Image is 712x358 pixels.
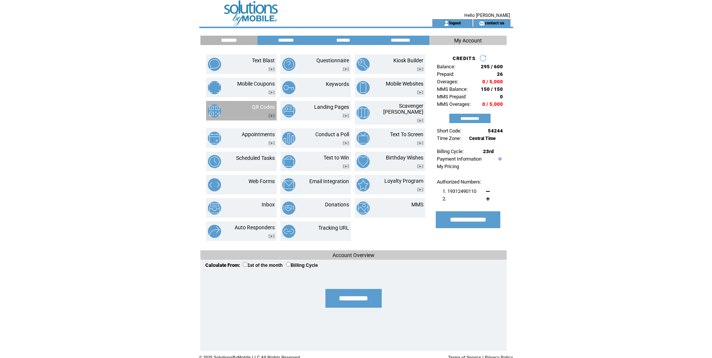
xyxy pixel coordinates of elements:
span: Hello [PERSON_NAME] [464,13,510,18]
img: video.png [268,90,275,95]
img: birthday-wishes.png [357,155,370,168]
img: scheduled-tasks.png [208,155,221,168]
img: text-to-win.png [282,155,295,168]
img: contact_us_icon.gif [479,20,485,26]
img: web-forms.png [208,178,221,191]
a: Email Integration [309,178,349,184]
span: MMS Balance: [437,86,468,92]
input: Billing Cycle [286,262,291,267]
span: 0 / 5,000 [482,79,503,84]
a: Tracking URL [318,225,349,231]
a: Appointments [242,131,275,137]
a: Text To Screen [390,131,423,137]
span: 0 / 5,000 [482,101,503,107]
img: video.png [417,119,423,123]
img: mms.png [357,202,370,215]
span: 54244 [488,128,503,134]
img: account_icon.gif [444,20,449,26]
span: Prepaid: [437,71,454,77]
span: 150 / 150 [481,86,503,92]
img: video.png [268,234,275,238]
img: auto-responders.png [208,225,221,238]
a: Text Blast [252,57,275,63]
img: keywords.png [282,81,295,94]
span: Balance: [437,64,455,69]
img: text-blast.png [208,58,221,71]
img: scavenger-hunt.png [357,106,370,119]
img: video.png [417,141,423,145]
img: help.gif [497,157,502,161]
img: video.png [268,67,275,71]
span: 26 [497,71,503,77]
span: 2. [443,196,446,202]
a: Kiosk Builder [393,57,423,63]
span: 1. 19312490110 [443,188,476,194]
img: qr-codes.png [208,104,221,117]
label: 1st of the month [243,263,283,268]
img: tracking-url.png [282,225,295,238]
img: mobile-coupons.png [208,81,221,94]
a: Inbox [262,202,275,208]
span: Billing Cycle: [437,149,464,154]
span: Calculate From: [205,262,240,268]
span: Short Code: [437,128,461,134]
a: Auto Responders [235,224,275,230]
a: Questionnaire [316,57,349,63]
img: video.png [268,114,275,118]
span: CREDITS [453,56,476,61]
span: 295 / 600 [481,64,503,69]
img: video.png [417,164,423,168]
img: conduct-a-poll.png [282,132,295,145]
a: contact us [485,20,504,25]
a: Conduct a Poll [315,131,349,137]
a: Payment Information [437,156,482,162]
a: Keywords [326,81,349,87]
img: inbox.png [208,202,221,215]
img: loyalty-program.png [357,178,370,191]
img: video.png [343,114,349,118]
img: donations.png [282,202,295,215]
span: Time Zone: [437,135,461,141]
img: video.png [417,67,423,71]
span: Overages: [437,79,458,84]
span: MMS Overages: [437,101,471,107]
a: Donations [325,202,349,208]
img: text-to-screen.png [357,132,370,145]
a: Mobile Websites [386,81,423,87]
span: Account Overview [333,252,375,258]
a: Web Forms [248,178,275,184]
a: Mobile Coupons [237,81,275,87]
span: MMS Prepaid: [437,94,467,99]
img: landing-pages.png [282,104,295,117]
img: kiosk-builder.png [357,58,370,71]
img: video.png [268,141,275,145]
img: video.png [417,188,423,192]
a: logout [449,20,461,25]
a: Scheduled Tasks [236,155,275,161]
span: Authorized Numbers: [437,179,481,185]
span: My Account [454,38,482,44]
a: Text to Win [324,155,349,161]
a: Landing Pages [314,104,349,110]
img: email-integration.png [282,178,295,191]
span: 0 [500,94,503,99]
img: video.png [417,90,423,95]
input: 1st of the month [243,262,248,267]
span: 23rd [483,149,494,154]
img: questionnaire.png [282,58,295,71]
img: video.png [343,67,349,71]
a: QR Codes [252,104,275,110]
label: Billing Cycle [286,263,318,268]
a: MMS [411,202,423,208]
a: My Pricing [437,164,459,169]
img: video.png [343,141,349,145]
img: appointments.png [208,132,221,145]
span: Central Time [469,136,496,141]
a: Birthday Wishes [386,155,423,161]
a: Loyalty Program [384,178,423,184]
a: Scavenger [PERSON_NAME] [383,103,423,115]
img: mobile-websites.png [357,81,370,94]
img: video.png [343,164,349,168]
